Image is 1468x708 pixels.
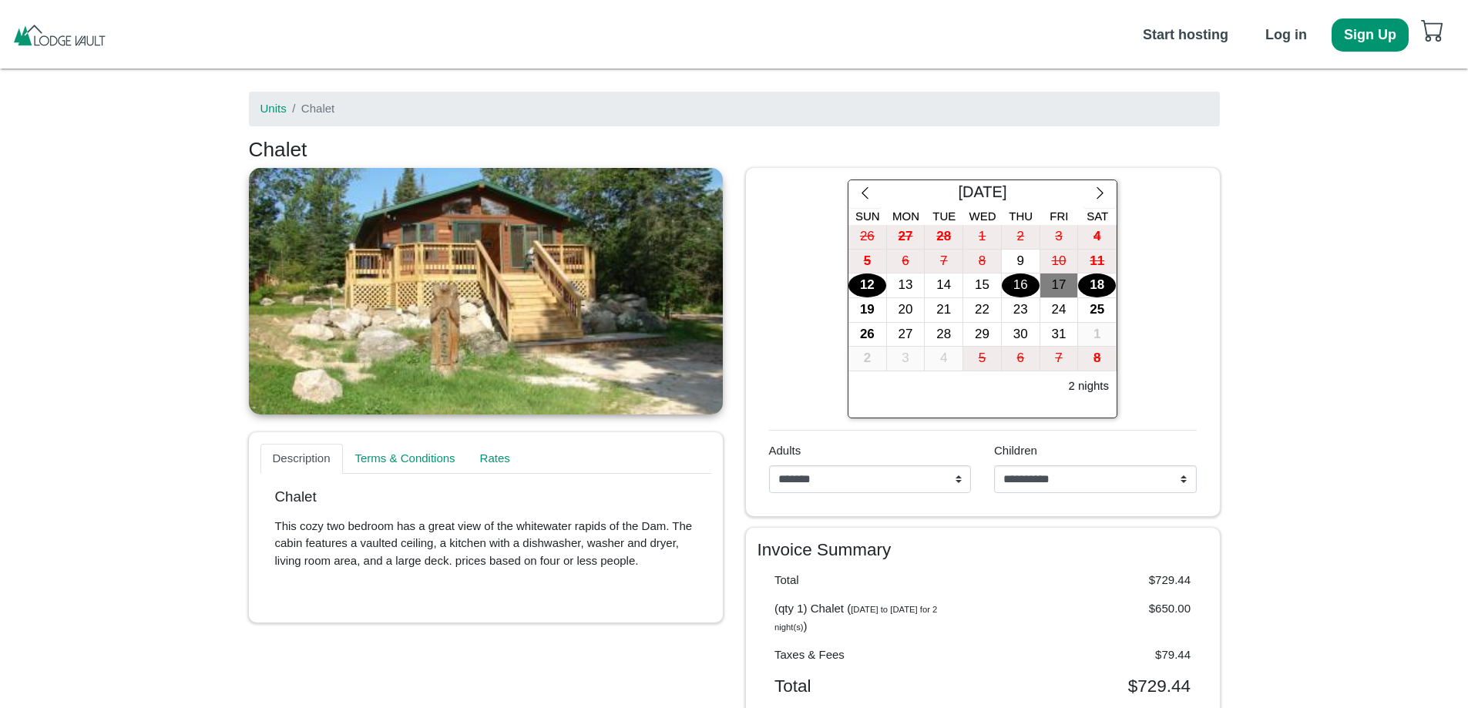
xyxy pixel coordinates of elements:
h6: 2 nights [1068,379,1109,393]
div: 18 [1078,273,1116,297]
button: 16 [1002,273,1040,298]
button: 25 [1078,298,1117,323]
button: 7 [1040,347,1079,371]
span: Wed [969,210,996,223]
button: 27 [887,225,925,250]
div: 16 [1002,273,1040,297]
button: 3 [887,347,925,371]
i: [DATE] to [DATE] for 2 night(s) [774,605,937,632]
button: 22 [963,298,1002,323]
div: 19 [848,298,886,322]
button: 28 [925,225,963,250]
button: 4 [1078,225,1117,250]
button: chevron left [848,180,882,208]
div: 4 [1078,225,1116,249]
b: Log in [1265,27,1307,42]
div: 21 [925,298,962,322]
button: 10 [1040,250,1079,274]
div: 4 [925,347,962,371]
span: Tue [932,210,956,223]
a: Terms & Conditions [343,444,468,475]
div: 5 [963,347,1001,371]
span: Adults [769,444,801,457]
span: Sun [855,210,880,223]
div: 10 [1040,250,1078,273]
svg: chevron left [858,186,872,200]
div: Taxes & Fees [763,646,983,664]
div: 5 [848,250,886,273]
span: Fri [1050,210,1068,223]
div: 1 [963,225,1001,249]
button: 1 [963,225,1002,250]
div: 26 [848,323,886,347]
div: $729.44 [983,572,1202,589]
button: 5 [848,250,887,274]
div: 13 [887,273,925,297]
div: 24 [1040,298,1078,322]
div: [DATE] [882,180,1083,208]
svg: cart [1421,18,1444,42]
div: 9 [1002,250,1040,273]
button: 27 [887,323,925,347]
div: 3 [1040,225,1078,249]
button: 24 [1040,298,1079,323]
button: 28 [925,323,963,347]
div: Total [763,676,983,696]
svg: chevron right [1093,186,1107,200]
button: 13 [887,273,925,298]
div: 20 [887,298,925,322]
div: 8 [963,250,1001,273]
button: 12 [848,273,887,298]
button: 21 [925,298,963,323]
button: 2 [1002,225,1040,250]
span: Thu [1009,210,1033,223]
button: 6 [887,250,925,274]
button: 26 [848,323,887,347]
div: 7 [1040,347,1078,371]
b: Sign Up [1344,27,1396,42]
div: 30 [1002,323,1040,347]
button: 3 [1040,225,1079,250]
img: pAKp5ICTv7cAAAAASUVORK5CYII= [12,23,107,46]
button: 26 [848,225,887,250]
button: 11 [1078,250,1117,274]
div: 8 [1078,347,1116,371]
button: 18 [1078,273,1117,298]
h4: Invoice Summary [758,539,1208,560]
div: Total [763,572,983,589]
button: 15 [963,273,1002,298]
button: 17 [1040,273,1079,298]
span: Sat [1087,210,1108,223]
span: Chalet [301,102,334,115]
div: 6 [1002,347,1040,371]
div: 23 [1002,298,1040,322]
button: Sign Up [1332,18,1409,52]
div: (qty 1) Chalet ( ) [763,600,983,635]
button: 9 [1002,250,1040,274]
button: 5 [963,347,1002,371]
span: Mon [892,210,919,223]
b: Start hosting [1143,27,1228,42]
div: 29 [963,323,1001,347]
a: Description [260,444,343,475]
div: $79.44 [983,646,1202,664]
a: Rates [468,444,522,475]
button: chevron right [1083,180,1117,208]
div: 2 [848,347,886,371]
a: Units [260,102,287,115]
div: 26 [848,225,886,249]
button: 4 [925,347,963,371]
button: 19 [848,298,887,323]
div: 2 [1002,225,1040,249]
div: 15 [963,273,1001,297]
button: 14 [925,273,963,298]
span: Children [994,444,1037,457]
button: 31 [1040,323,1079,347]
button: 7 [925,250,963,274]
button: 29 [963,323,1002,347]
div: $650.00 [983,600,1202,635]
